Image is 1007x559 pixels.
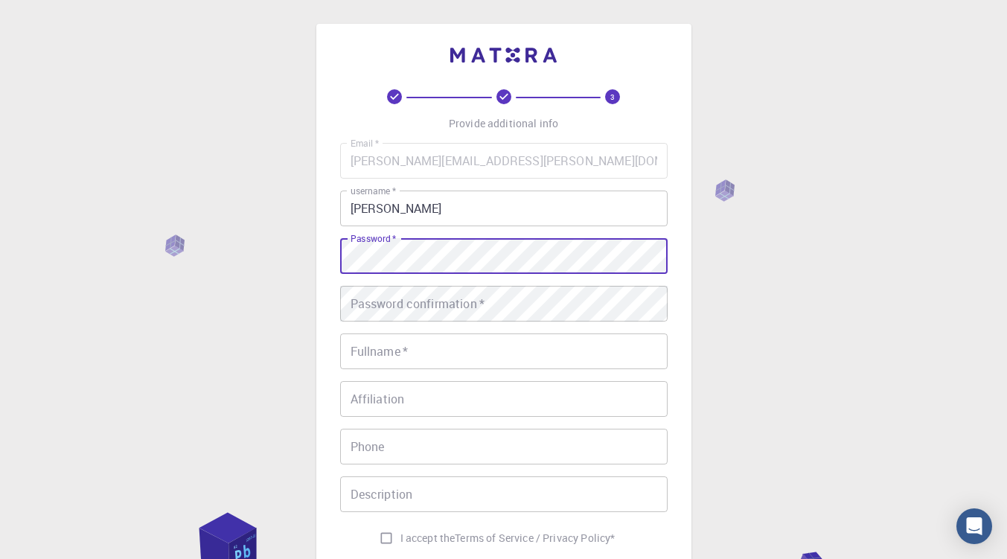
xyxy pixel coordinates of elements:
p: Provide additional info [449,116,558,131]
p: Terms of Service / Privacy Policy * [455,531,615,546]
label: Email [351,137,379,150]
label: username [351,185,396,197]
label: Password [351,232,396,245]
text: 3 [610,92,615,102]
span: I accept the [400,531,455,546]
a: Terms of Service / Privacy Policy* [455,531,615,546]
div: Open Intercom Messenger [956,508,992,544]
